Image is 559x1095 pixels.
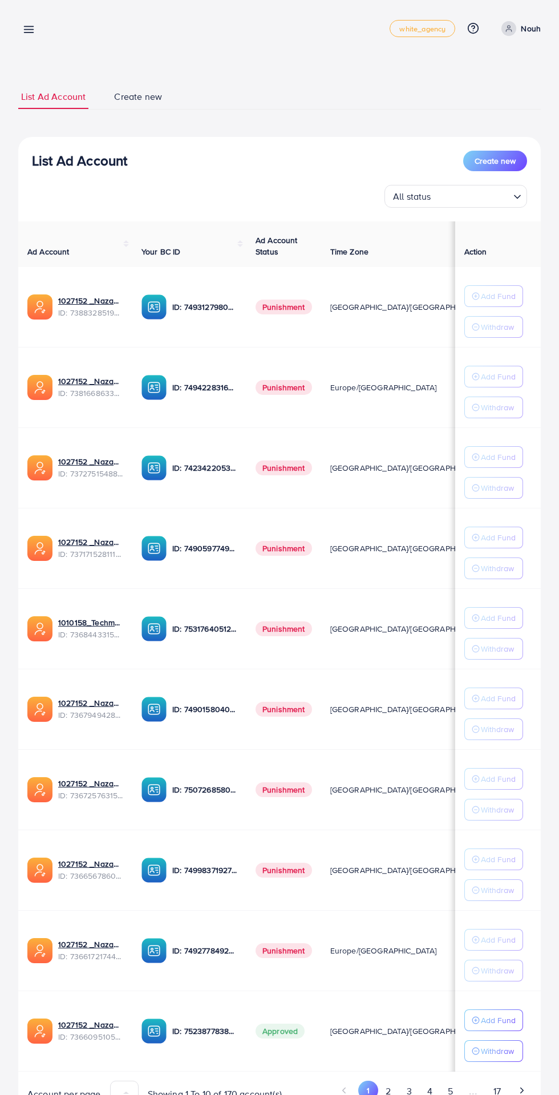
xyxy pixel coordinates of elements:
p: Withdraw [481,964,514,977]
span: Ad Account Status [256,235,298,257]
a: 1027152 _Nazaagency_018 [58,939,123,950]
img: ic-ads-acc.e4c84228.svg [27,536,52,561]
span: Punishment [256,300,312,314]
p: ID: 7490597749134508040 [172,542,237,555]
p: ID: 7507268580682137618 [172,783,237,797]
button: Add Fund [464,607,523,629]
p: Withdraw [481,320,514,334]
div: <span class='underline'>1010158_Techmanistan pk acc_1715599413927</span></br>7368443315504726017 [58,617,123,640]
button: Add Fund [464,768,523,790]
p: Withdraw [481,722,514,736]
img: ic-ads-acc.e4c84228.svg [27,375,52,400]
p: Add Fund [481,772,516,786]
button: Add Fund [464,366,523,387]
span: Punishment [256,702,312,717]
span: Create new [114,90,162,103]
p: ID: 7423422053648285697 [172,461,237,475]
div: <span class='underline'>1027152 _Nazaagency_019</span></br>7388328519014645761 [58,295,123,318]
a: 1027152 _Nazaagency_007 [58,456,123,467]
span: Approved [256,1024,305,1039]
div: <span class='underline'>1027152 _Nazaagency_023</span></br>7381668633665093648 [58,375,123,399]
button: Withdraw [464,960,523,981]
img: ic-ads-acc.e4c84228.svg [27,1019,52,1044]
p: ID: 7490158040596217873 [172,702,237,716]
p: Add Fund [481,531,516,544]
a: 1027152 _Nazaagency_019 [58,295,123,306]
p: Withdraw [481,883,514,897]
button: Withdraw [464,316,523,338]
img: ic-ba-acc.ded83a64.svg [141,536,167,561]
div: <span class='underline'>1027152 _Nazaagency_006</span></br>7366095105679261697 [58,1019,123,1043]
a: 1027152 _Nazaagency_003 [58,697,123,709]
a: white_agency [390,20,455,37]
img: ic-ba-acc.ded83a64.svg [141,294,167,320]
p: ID: 7523877838957576209 [172,1024,237,1038]
p: Add Fund [481,370,516,383]
p: Add Fund [481,692,516,705]
button: Withdraw [464,397,523,418]
p: Withdraw [481,1044,514,1058]
div: <span class='underline'>1027152 _Nazaagency_018</span></br>7366172174454882305 [58,939,123,962]
p: ID: 7499837192777400321 [172,863,237,877]
span: Punishment [256,460,312,475]
span: ID: 7381668633665093648 [58,387,123,399]
p: Withdraw [481,481,514,495]
p: Nouh [521,22,541,35]
span: ID: 7366172174454882305 [58,951,123,962]
span: List Ad Account [21,90,86,103]
p: Add Fund [481,611,516,625]
span: Europe/[GEOGRAPHIC_DATA] [330,382,437,393]
p: Add Fund [481,852,516,866]
span: ID: 7372751548805726224 [58,468,123,479]
button: Withdraw [464,718,523,740]
button: Add Fund [464,285,523,307]
button: Withdraw [464,557,523,579]
span: [GEOGRAPHIC_DATA]/[GEOGRAPHIC_DATA] [330,784,489,795]
button: Add Fund [464,929,523,951]
p: Add Fund [481,450,516,464]
span: ID: 7366567860828749825 [58,870,123,882]
img: ic-ads-acc.e4c84228.svg [27,455,52,480]
p: Withdraw [481,803,514,817]
img: ic-ba-acc.ded83a64.svg [141,616,167,641]
button: Add Fund [464,1009,523,1031]
span: Punishment [256,380,312,395]
button: Add Fund [464,527,523,548]
p: ID: 7494228316518858759 [172,381,237,394]
p: ID: 7531764051207716871 [172,622,237,636]
span: Punishment [256,541,312,556]
a: 1027152 _Nazaagency_006 [58,1019,123,1031]
p: Withdraw [481,561,514,575]
span: Time Zone [330,246,368,257]
a: 1027152 _Nazaagency_023 [58,375,123,387]
span: [GEOGRAPHIC_DATA]/[GEOGRAPHIC_DATA] [330,1025,489,1037]
img: ic-ba-acc.ded83a64.svg [141,455,167,480]
span: ID: 7371715281112170513 [58,548,123,560]
img: ic-ba-acc.ded83a64.svg [141,697,167,722]
button: Add Fund [464,688,523,709]
a: 1027152 _Nazaagency_0051 [58,858,123,870]
span: ID: 7368443315504726017 [58,629,123,640]
div: Search for option [384,185,527,208]
span: [GEOGRAPHIC_DATA]/[GEOGRAPHIC_DATA] [330,864,489,876]
span: ID: 7388328519014645761 [58,307,123,318]
span: ID: 7367949428067450896 [58,709,123,721]
p: Add Fund [481,933,516,947]
span: [GEOGRAPHIC_DATA]/[GEOGRAPHIC_DATA] [330,301,489,313]
p: ID: 7492778492849930241 [172,944,237,957]
button: Create new [463,151,527,171]
button: Withdraw [464,799,523,821]
a: 1027152 _Nazaagency_04 [58,536,123,548]
div: <span class='underline'>1027152 _Nazaagency_0051</span></br>7366567860828749825 [58,858,123,882]
span: Europe/[GEOGRAPHIC_DATA] [330,945,437,956]
span: Action [464,246,487,257]
img: ic-ads-acc.e4c84228.svg [27,777,52,802]
span: Punishment [256,943,312,958]
img: ic-ads-acc.e4c84228.svg [27,697,52,722]
input: Search for option [435,186,509,205]
span: Your BC ID [141,246,181,257]
img: ic-ads-acc.e4c84228.svg [27,938,52,963]
button: Add Fund [464,848,523,870]
div: <span class='underline'>1027152 _Nazaagency_003</span></br>7367949428067450896 [58,697,123,721]
button: Withdraw [464,477,523,499]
